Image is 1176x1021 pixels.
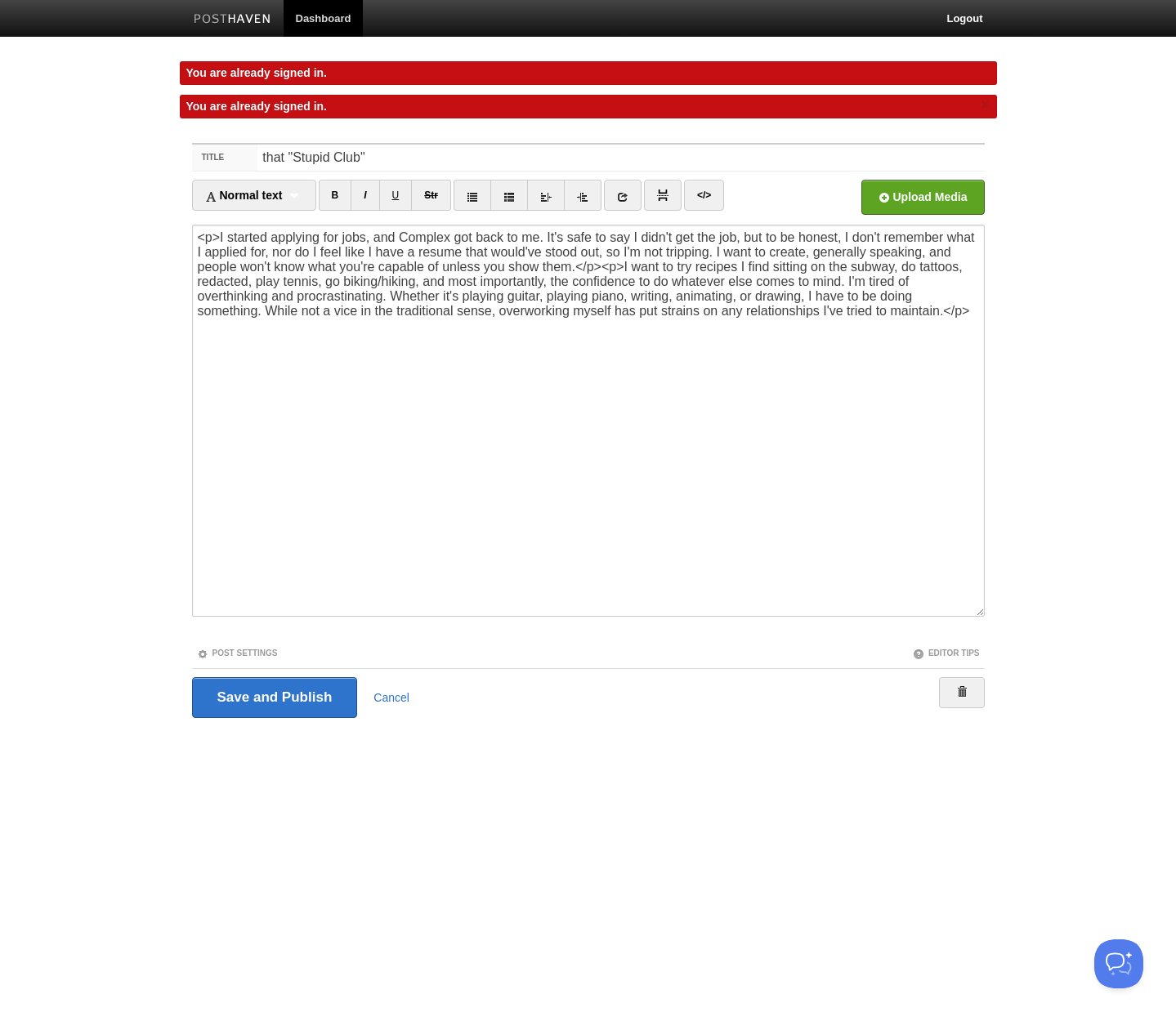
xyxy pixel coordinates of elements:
a: Insert Read More [644,180,682,211]
a: CTRL+I [351,180,379,211]
a: Editor Tips [913,649,980,658]
span: Normal text [205,189,283,202]
del: Str [424,189,438,201]
a: Insert link [604,180,642,211]
a: CTRL+U [379,180,413,211]
a: × [978,95,993,115]
input: Save and Publish [192,677,358,718]
a: CTRL+B [319,180,352,211]
a: Indent [564,180,601,211]
a: Outdent [527,180,565,211]
div: You are already signed in. [180,61,997,85]
img: pagebreak-icon.png [657,189,668,201]
a: Ordered list [490,180,528,211]
a: Post Settings [197,649,278,658]
a: Cancel [373,691,409,704]
a: Edit HTML [684,180,724,211]
img: Posthaven-bar [194,14,271,26]
label: Title [192,145,258,171]
a: Unordered list [454,180,491,211]
span: You are already signed in. [186,100,327,113]
iframe: Help Scout Beacon - Open [1094,939,1143,988]
textarea: <p>I started applying for jobs, and Complex got back to me. It's safe to say I didn't get the job... [192,225,985,617]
